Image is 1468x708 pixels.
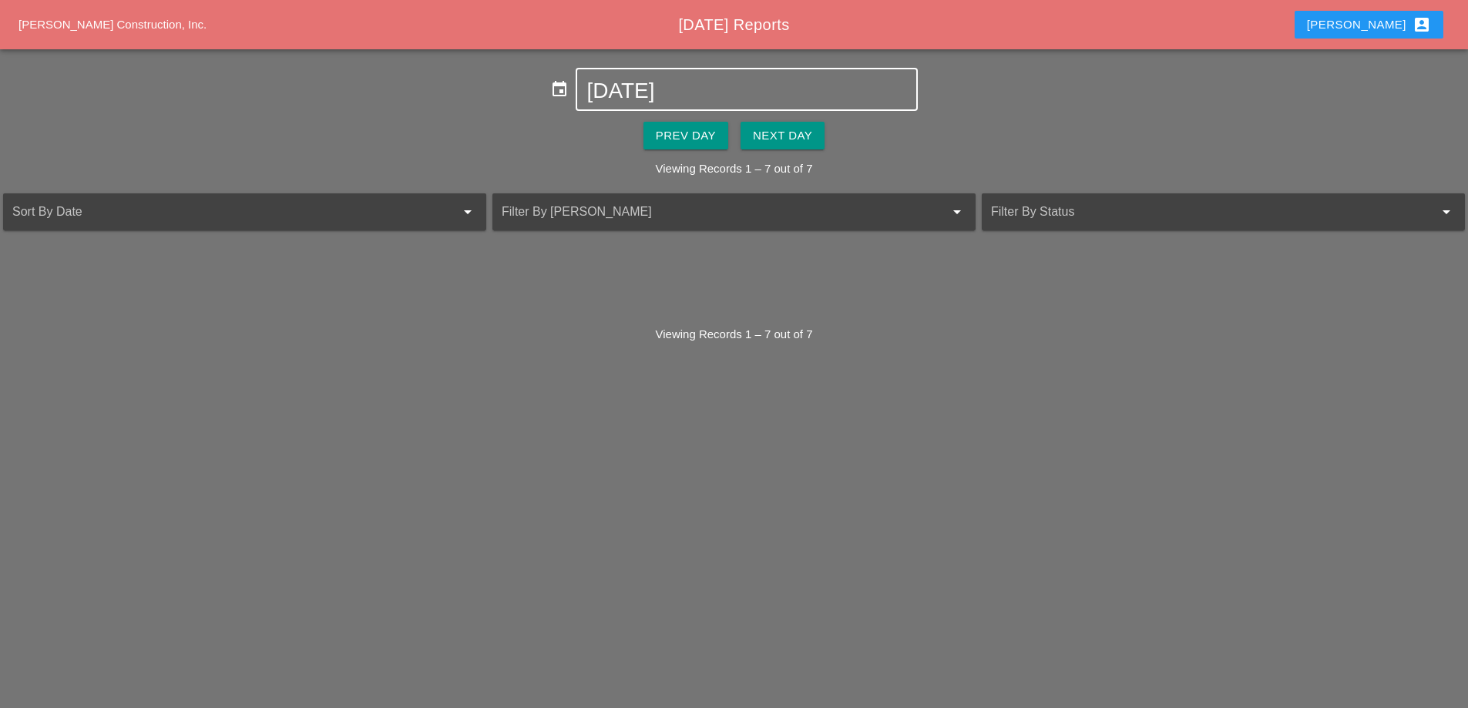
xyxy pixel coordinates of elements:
div: [PERSON_NAME] [1307,15,1431,34]
span: [DATE] Reports [678,16,789,33]
i: account_box [1413,15,1431,34]
button: Prev Day [643,122,728,149]
input: Select Date [586,79,906,103]
i: event [550,80,569,99]
button: [PERSON_NAME] [1295,11,1443,39]
a: [PERSON_NAME] Construction, Inc. [18,18,207,31]
i: arrow_drop_down [459,203,477,221]
i: arrow_drop_down [948,203,966,221]
i: arrow_drop_down [1437,203,1456,221]
div: Next Day [753,127,812,145]
button: Next Day [741,122,825,149]
div: Prev Day [656,127,716,145]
